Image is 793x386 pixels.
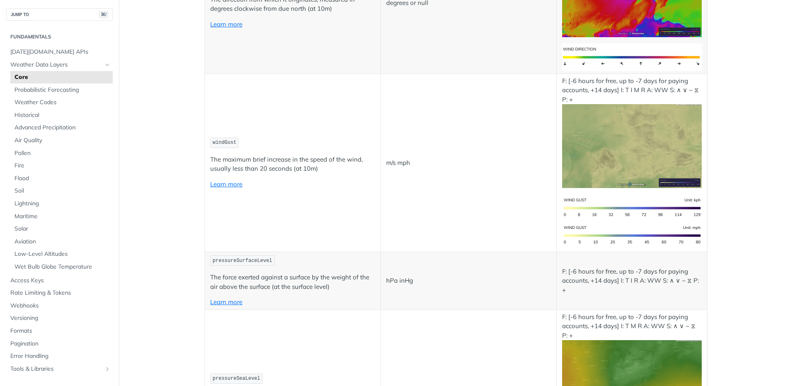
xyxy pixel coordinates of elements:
[6,338,113,350] a: Pagination
[562,141,702,149] span: Expand image
[10,84,113,96] a: Probabilistic Forecasting
[10,302,111,310] span: Webhooks
[10,122,113,134] a: Advanced Precipitation
[10,248,113,260] a: Low-Level Altitudes
[14,73,111,81] span: Core
[10,210,113,223] a: Maritime
[14,149,111,157] span: Pollen
[10,352,111,360] span: Error Handling
[562,76,702,188] p: F: [-6 hours for free, up to -7 days for paying accounts, +14 days] I: T I M R A: WW S: ∧ ∨ ~ ⧖ P: +
[386,158,551,168] p: m/s mph
[6,300,113,312] a: Webhooks
[104,366,111,372] button: Show subpages for Tools & Libraries
[14,225,111,233] span: Solar
[562,203,702,211] span: Expand image
[6,59,113,71] a: Weather Data LayersHide subpages for Weather Data Layers
[14,98,111,107] span: Weather Codes
[10,185,113,197] a: Soil
[10,147,113,160] a: Pollen
[14,124,111,132] span: Advanced Precipitation
[210,298,242,306] a: Learn more
[10,261,113,273] a: Wet Bulb Globe Temperature
[10,236,113,248] a: Aviation
[14,187,111,195] span: Soil
[14,263,111,271] span: Wet Bulb Globe Temperature
[14,212,111,221] span: Maritime
[10,198,113,210] a: Lightning
[210,273,375,291] p: The force exerted against a surface by the weight of the air above the surface (at the surface le...
[562,377,702,385] span: Expand image
[562,52,702,60] span: Expand image
[213,140,237,145] span: windGust
[104,62,111,68] button: Hide subpages for Weather Data Layers
[6,274,113,287] a: Access Keys
[14,136,111,145] span: Air Quality
[6,33,113,41] h2: Fundamentals
[213,258,272,264] span: pressureSurfaceLevel
[6,312,113,324] a: Versioning
[10,314,111,322] span: Versioning
[10,61,102,69] span: Weather Data Layers
[6,350,113,362] a: Error Handling
[14,86,111,94] span: Probabilistic Forecasting
[210,20,242,28] a: Learn more
[10,340,111,348] span: Pagination
[6,287,113,299] a: Rate Limiting & Tokens
[10,172,113,185] a: Flood
[14,200,111,208] span: Lightning
[210,180,242,188] a: Learn more
[10,276,111,285] span: Access Keys
[213,376,260,381] span: pressureSeaLevel
[14,174,111,183] span: Flood
[562,267,702,295] p: F: [-6 hours for free, up to -7 days for paying accounts, +14 days] I: T I R A: WW S: ∧ ∨ ~ ⧖ P: +
[10,327,111,335] span: Formats
[6,363,113,375] a: Tools & LibrariesShow subpages for Tools & Libraries
[99,11,108,18] span: ⌘/
[14,111,111,119] span: Historical
[10,109,113,122] a: Historical
[6,46,113,58] a: [DATE][DOMAIN_NAME] APIs
[10,365,102,373] span: Tools & Libraries
[10,96,113,109] a: Weather Codes
[6,8,113,21] button: JUMP TO⌘/
[210,155,375,174] p: The maximum brief increase in the speed of the wind, usually less than 20 seconds (at 10m)
[14,238,111,246] span: Aviation
[386,276,551,286] p: hPa inHg
[562,231,702,239] span: Expand image
[14,162,111,170] span: Fire
[10,160,113,172] a: Fire
[10,289,111,297] span: Rate Limiting & Tokens
[10,71,113,83] a: Core
[14,250,111,258] span: Low-Level Altitudes
[10,223,113,235] a: Solar
[6,325,113,337] a: Formats
[10,134,113,147] a: Air Quality
[10,48,111,56] span: [DATE][DOMAIN_NAME] APIs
